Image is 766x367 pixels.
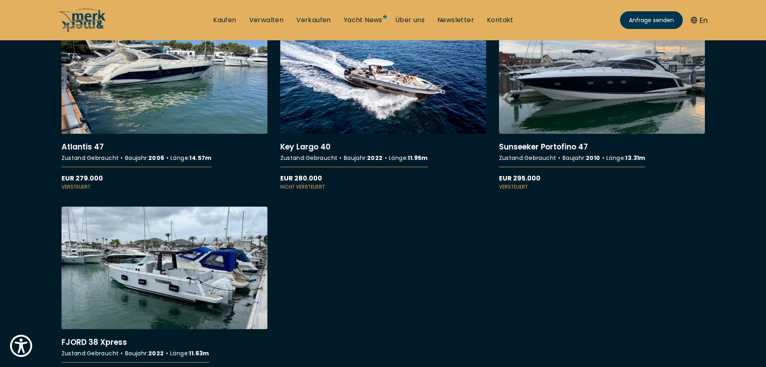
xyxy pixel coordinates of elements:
a: Verwalten [249,16,284,25]
a: Anfrage senden [620,11,683,29]
a: Yacht News [344,16,382,25]
a: More details aboutKey Largo 40 [280,11,486,191]
a: Newsletter [437,16,474,25]
a: More details aboutSunseeker Portofino 47 [499,11,705,191]
a: Verkaufen [296,16,331,25]
a: Über uns [395,16,425,25]
a: More details aboutAtlantis 47 [62,11,267,191]
button: En [691,15,708,26]
button: Show Accessibility Preferences [8,333,34,359]
span: Anfrage senden [629,16,674,25]
a: Kaufen [213,16,236,25]
a: Kontakt [487,16,513,25]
